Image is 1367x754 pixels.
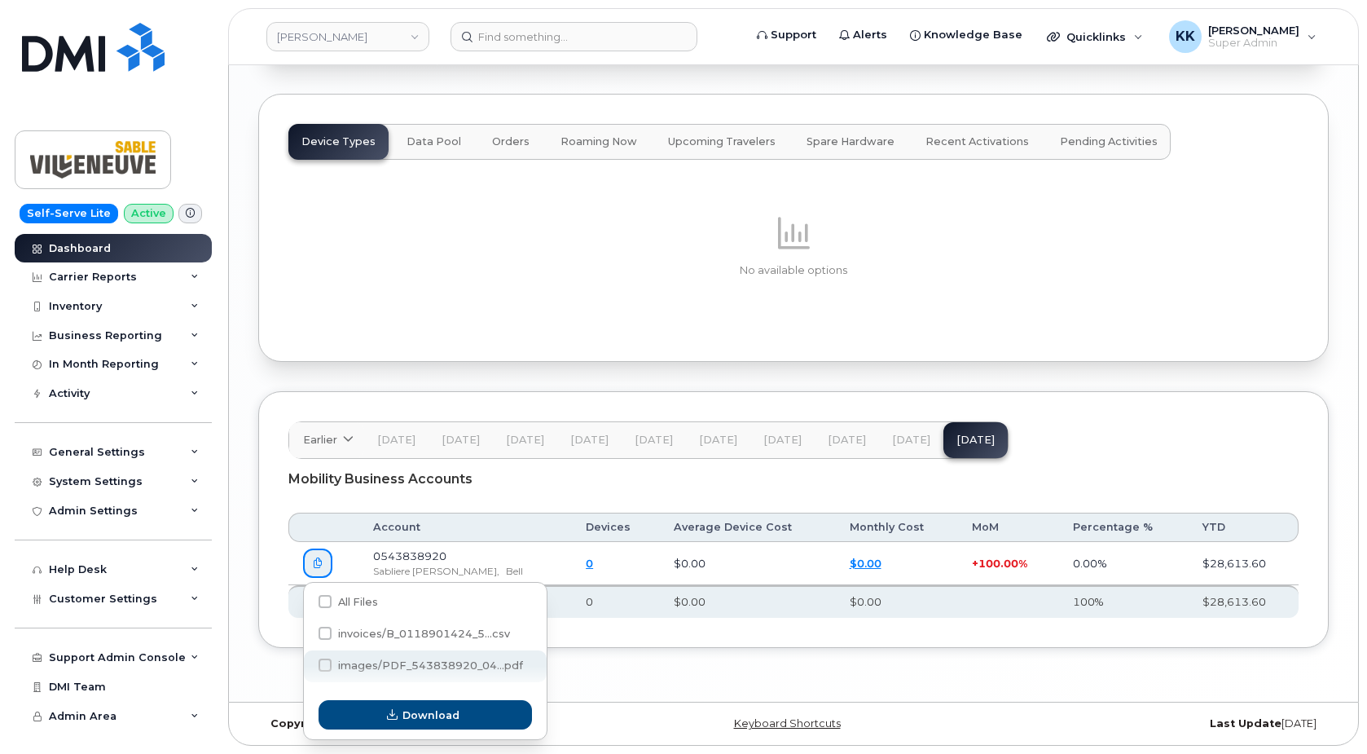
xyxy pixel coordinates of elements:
[373,565,499,577] span: Sabliere [PERSON_NAME],
[668,135,776,148] span: Upcoming Travelers
[828,19,899,51] a: Alerts
[358,513,572,542] th: Account
[1035,20,1154,53] div: Quicklinks
[899,19,1034,51] a: Knowledge Base
[957,513,1058,542] th: MoM
[972,717,1329,730] div: [DATE]
[571,585,659,618] th: 0
[978,557,1027,570] span: 100.00%
[892,434,930,447] span: [DATE]
[506,434,544,447] span: [DATE]
[1066,30,1126,43] span: Quicklinks
[1188,513,1299,542] th: YTD
[288,459,1299,500] div: Mobility Business Accounts
[659,542,834,585] td: $0.00
[1176,27,1195,46] span: KK
[1058,542,1188,585] td: 0.00%
[570,434,609,447] span: [DATE]
[1210,717,1281,730] strong: Last Update
[571,513,659,542] th: Devices
[338,596,378,608] span: All Files
[807,135,894,148] span: Spare Hardware
[451,22,697,51] input: Find something...
[763,434,802,447] span: [DATE]
[442,434,480,447] span: [DATE]
[1158,20,1328,53] div: Kristin Kammer-Grossman
[972,557,978,570] span: +
[288,263,1299,278] p: No available options
[560,135,637,148] span: Roaming Now
[1058,513,1188,542] th: Percentage %
[338,628,510,640] span: invoices/B_0118901424_5...csv
[924,27,1022,43] span: Knowledge Base
[1058,585,1188,618] th: 100%
[319,700,532,730] button: Download
[303,432,337,448] span: Earlier
[745,19,828,51] a: Support
[1188,585,1299,618] th: $28,613.60
[835,513,958,542] th: Monthly Cost
[925,135,1029,148] span: Recent Activations
[373,549,446,562] span: 0543838920
[659,585,834,618] th: $0.00
[850,557,881,570] a: $0.00
[659,513,834,542] th: Average Device Cost
[289,422,364,458] a: Earlier
[699,434,737,447] span: [DATE]
[828,434,866,447] span: [DATE]
[319,662,523,674] span: images/PDF_543838920_041_0000000000.pdf
[319,630,510,642] span: invoices/B_0118901424_543838920_21092025_ACC.csv
[586,557,593,570] a: 0
[407,135,461,148] span: Data Pool
[771,27,816,43] span: Support
[377,434,415,447] span: [DATE]
[1208,24,1299,37] span: [PERSON_NAME]
[734,717,841,730] a: Keyboard Shortcuts
[338,659,523,672] span: images/PDF_543838920_04...pdf
[258,717,615,730] div: MyServe [DATE]–[DATE]
[270,717,329,730] strong: Copyright
[635,434,673,447] span: [DATE]
[506,565,523,577] span: Bell
[1208,37,1299,50] span: Super Admin
[402,708,459,723] span: Download
[492,135,530,148] span: Orders
[835,585,958,618] th: $0.00
[1188,542,1299,585] td: $28,613.60
[853,27,887,43] span: Alerts
[1060,135,1158,148] span: Pending Activities
[266,22,429,51] a: Sable Villeneuve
